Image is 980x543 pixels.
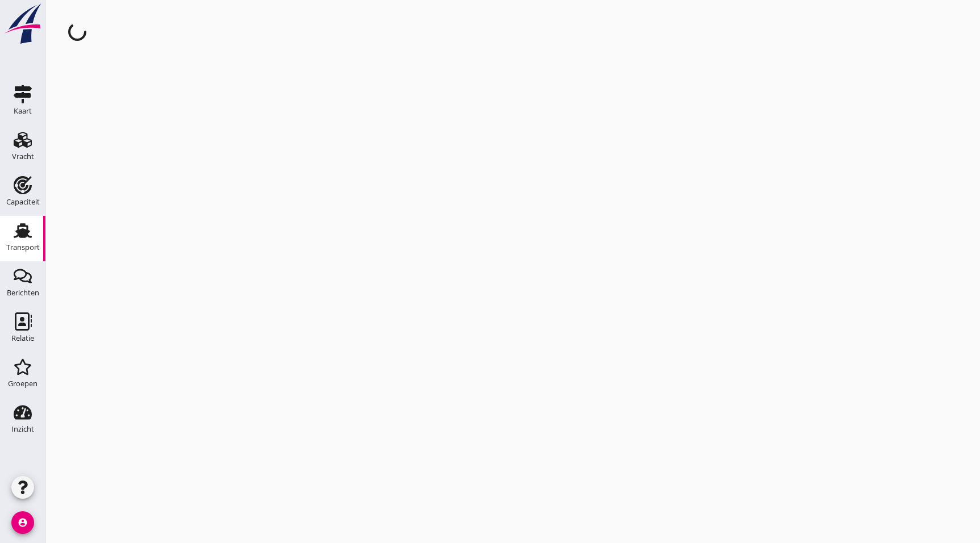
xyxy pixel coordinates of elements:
[11,511,34,534] i: account_circle
[14,107,32,115] div: Kaart
[6,198,40,206] div: Capaciteit
[11,335,34,342] div: Relatie
[8,380,37,387] div: Groepen
[2,3,43,45] img: logo-small.a267ee39.svg
[11,425,34,433] div: Inzicht
[12,153,34,160] div: Vracht
[7,289,39,296] div: Berichten
[6,244,40,251] div: Transport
